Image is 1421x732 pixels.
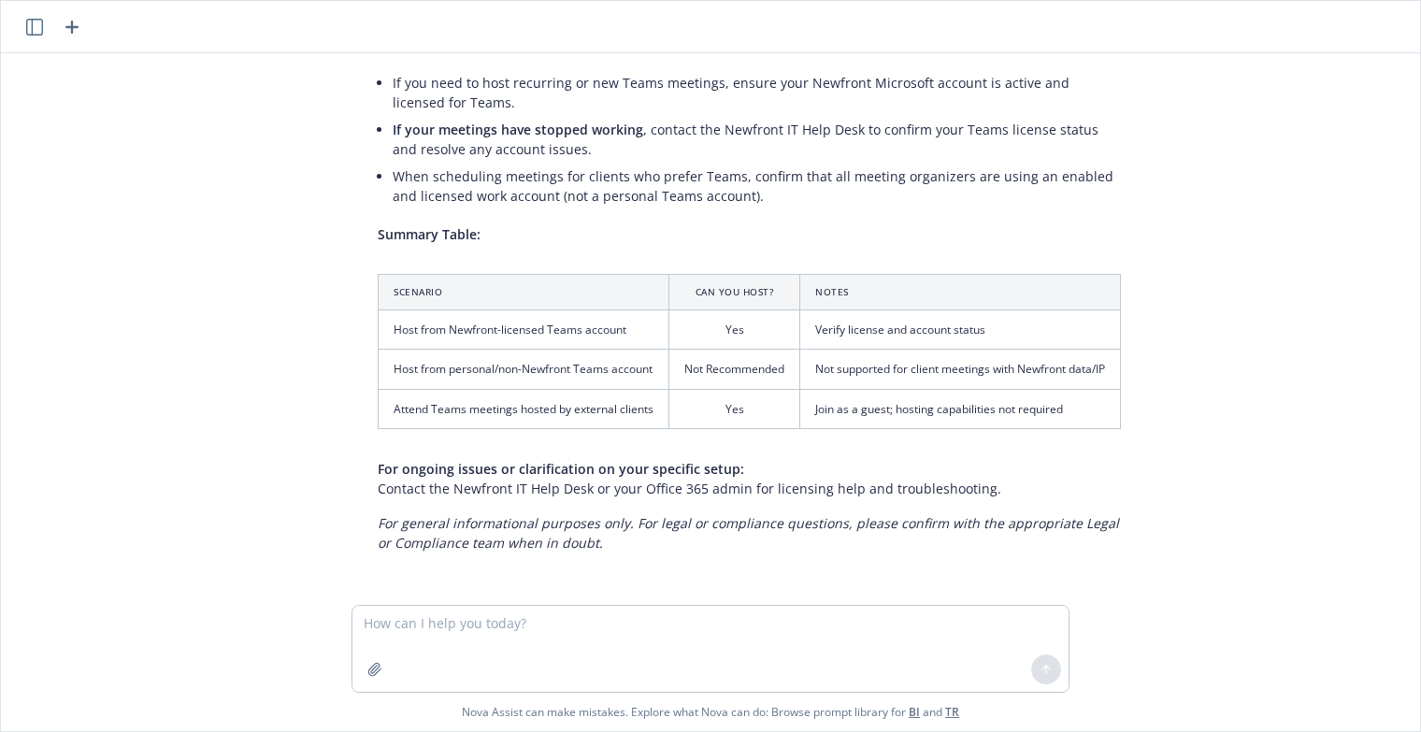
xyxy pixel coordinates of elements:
[393,163,1121,209] li: When scheduling meetings for clients who prefer Teams, confirm that all meeting organizers are us...
[393,116,1121,163] li: , contact the Newfront IT Help Desk to confirm your Teams license status and resolve any account ...
[378,459,1121,498] p: Contact the Newfront IT Help Desk or your Office 365 admin for licensing help and troubleshooting.
[379,389,669,428] td: Attend Teams meetings hosted by external clients
[379,310,669,350] td: Host from Newfront-licensed Teams account
[800,275,1121,310] th: Notes
[393,121,643,138] span: If your meetings have stopped working
[378,460,744,478] span: For ongoing issues or clarification on your specific setup:
[462,693,959,731] span: Nova Assist can make mistakes. Explore what Nova can do: Browse prompt library for and
[669,350,800,389] td: Not Recommended
[393,69,1121,116] li: If you need to host recurring or new Teams meetings, ensure your Newfront Microsoft account is ac...
[378,225,481,243] span: Summary Table:
[669,275,800,310] th: Can You Host?
[379,275,669,310] th: Scenario
[379,350,669,389] td: Host from personal/non-Newfront Teams account
[669,310,800,350] td: Yes
[800,389,1121,428] td: Join as a guest; hosting capabilities not required
[669,389,800,428] td: Yes
[800,350,1121,389] td: Not supported for client meetings with Newfront data/IP
[909,704,920,720] a: BI
[378,514,1119,552] em: For general informational purposes only. For legal or compliance questions, please confirm with t...
[800,310,1121,350] td: Verify license and account status
[945,704,959,720] a: TR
